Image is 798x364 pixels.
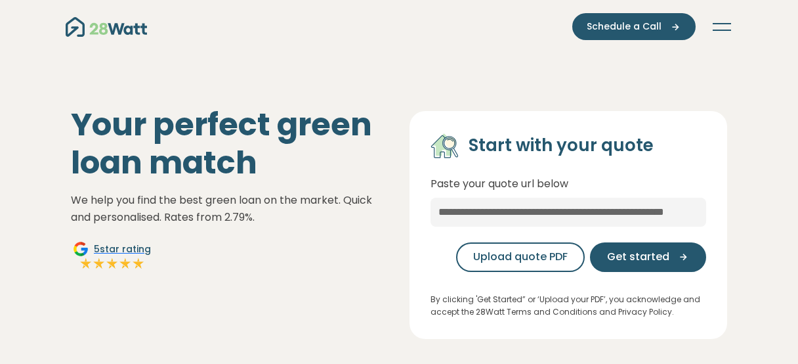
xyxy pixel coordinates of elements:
img: Full star [106,257,119,270]
img: Full star [93,257,106,270]
p: By clicking 'Get Started” or ‘Upload your PDF’, you acknowledge and accept the 28Watt Terms and C... [430,293,706,318]
nav: Main navigation [66,13,732,40]
p: We help you find the best green loan on the market. Quick and personalised. Rates from 2.79%. [71,192,388,225]
img: Full star [132,257,145,270]
span: Upload quote PDF [473,249,568,265]
img: 28Watt [66,17,147,37]
h1: Your perfect green loan match [71,106,388,181]
img: Full star [79,257,93,270]
a: Google5star ratingFull starFull starFull starFull starFull star [71,241,153,273]
button: Get started [590,242,706,272]
img: Google [73,241,89,257]
span: Schedule a Call [587,20,661,34]
img: Full star [119,257,132,270]
button: Upload quote PDF [456,242,585,272]
span: 5 star rating [94,242,151,256]
button: Toggle navigation [711,20,732,34]
span: Get started [607,249,669,265]
h4: Start with your quote [469,135,654,157]
p: Paste your quote url below [430,175,706,193]
button: Schedule a Call [572,13,696,40]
